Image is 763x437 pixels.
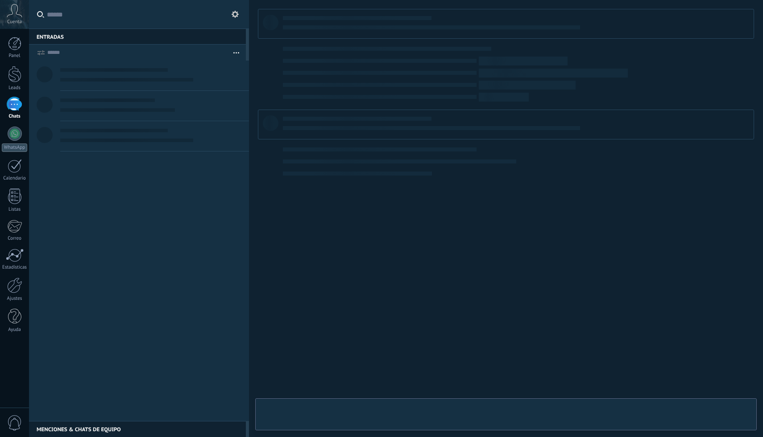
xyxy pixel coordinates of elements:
div: WhatsApp [2,143,27,152]
div: Calendario [2,176,28,181]
div: Correo [2,236,28,241]
div: Chats [2,114,28,119]
div: Estadísticas [2,265,28,270]
div: Menciones & Chats de equipo [29,421,246,437]
div: Ayuda [2,327,28,333]
div: Panel [2,53,28,59]
div: Ajustes [2,296,28,302]
div: Entradas [29,29,246,45]
span: Cuenta [7,19,22,25]
div: Listas [2,207,28,212]
div: Leads [2,85,28,91]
